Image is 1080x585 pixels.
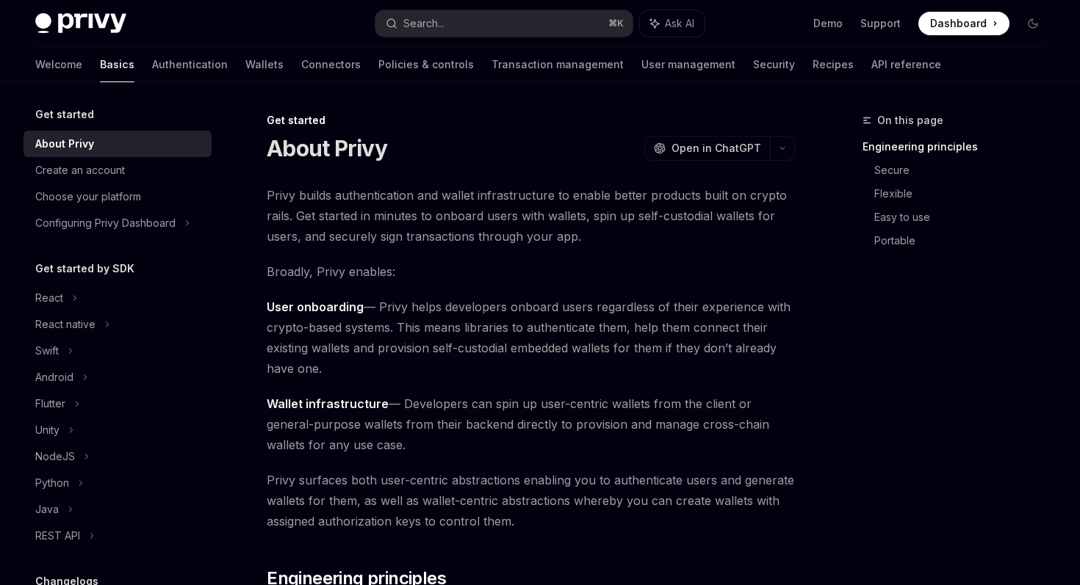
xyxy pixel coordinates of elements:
[35,47,82,82] a: Welcome
[35,135,94,153] div: About Privy
[24,157,212,184] a: Create an account
[267,299,364,314] strong: User onboarding
[863,135,1056,159] a: Engineering principles
[267,470,795,531] span: Privy surfaces both user-centric abstractions enabling you to authenticate users and generate wal...
[860,16,901,31] a: Support
[152,47,228,82] a: Authentication
[871,47,941,82] a: API reference
[267,396,389,411] strong: Wallet infrastructure
[267,135,387,161] h1: About Privy
[378,47,474,82] a: Policies & controls
[874,159,1056,182] a: Secure
[35,316,96,333] div: React native
[492,47,624,82] a: Transaction management
[24,131,212,157] a: About Privy
[375,10,632,37] button: Search...⌘K
[35,214,176,232] div: Configuring Privy Dashboard
[672,141,761,156] span: Open in ChatGPT
[267,113,795,128] div: Get started
[35,368,73,386] div: Android
[640,10,705,37] button: Ask AI
[35,421,60,439] div: Unity
[35,395,65,413] div: Flutter
[874,206,1056,229] a: Easy to use
[267,261,795,282] span: Broadly, Privy enables:
[813,47,854,82] a: Recipes
[267,297,795,379] span: — Privy helps developers onboard users regardless of their experience with crypto-based systems. ...
[644,136,770,161] button: Open in ChatGPT
[100,47,134,82] a: Basics
[753,47,795,82] a: Security
[641,47,735,82] a: User management
[35,342,59,360] div: Swift
[267,185,795,247] span: Privy builds authentication and wallet infrastructure to enable better products built on crypto r...
[35,106,94,123] h5: Get started
[35,161,125,179] div: Create an account
[35,260,134,277] h5: Get started by SDK
[918,12,1009,35] a: Dashboard
[35,188,141,206] div: Choose your platform
[35,13,126,34] img: dark logo
[301,47,361,82] a: Connectors
[35,289,63,307] div: React
[813,16,843,31] a: Demo
[930,16,987,31] span: Dashboard
[24,184,212,210] a: Choose your platform
[874,229,1056,252] a: Portable
[877,112,943,129] span: On this page
[35,448,75,465] div: NodeJS
[1021,12,1045,35] button: Toggle dark mode
[874,182,1056,206] a: Flexible
[267,393,795,455] span: — Developers can spin up user-centric wallets from the client or general-purpose wallets from the...
[245,47,284,82] a: Wallets
[403,15,444,32] div: Search...
[35,527,80,545] div: REST API
[608,18,624,29] span: ⌘ K
[665,16,694,31] span: Ask AI
[35,474,69,492] div: Python
[35,501,59,518] div: Java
